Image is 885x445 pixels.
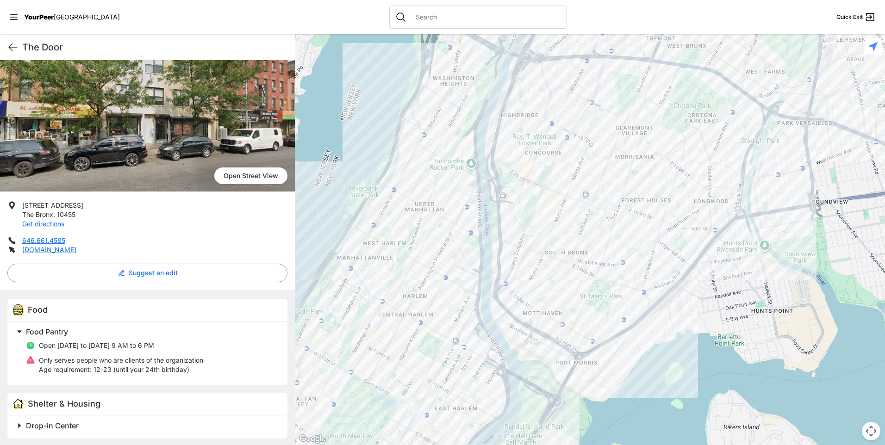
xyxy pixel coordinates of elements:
[22,201,83,209] span: [STREET_ADDRESS]
[24,13,54,21] span: YourPeer
[7,264,287,282] button: Suggest an edit
[28,399,100,408] span: Shelter & Housing
[22,246,76,253] a: [DOMAIN_NAME]
[22,236,65,244] a: 646.661.4585
[22,210,53,218] span: The Bronx
[22,220,64,228] a: Get directions
[26,421,79,430] span: Drop-in Center
[39,365,92,373] span: Age requirement:
[57,210,75,218] span: 10455
[39,365,203,374] p: 12-23 (until your 24th birthday)
[410,12,561,22] input: Search
[297,433,328,445] img: Google
[129,268,178,278] span: Suggest an edit
[53,210,55,218] span: ,
[836,13,863,21] span: Quick Exit
[26,327,68,336] span: Food Pantry
[836,12,876,23] a: Quick Exit
[214,167,287,184] span: Open Street View
[24,14,120,20] a: YourPeer[GEOGRAPHIC_DATA]
[39,341,154,349] span: Open [DATE] to [DATE] 9 AM to 6 PM
[22,41,287,54] h1: The Door
[54,13,120,21] span: [GEOGRAPHIC_DATA]
[297,433,328,445] a: Open this area in Google Maps (opens a new window)
[28,305,48,315] span: Food
[39,356,203,364] span: Only serves people who are clients of the organization
[862,422,880,440] button: Map camera controls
